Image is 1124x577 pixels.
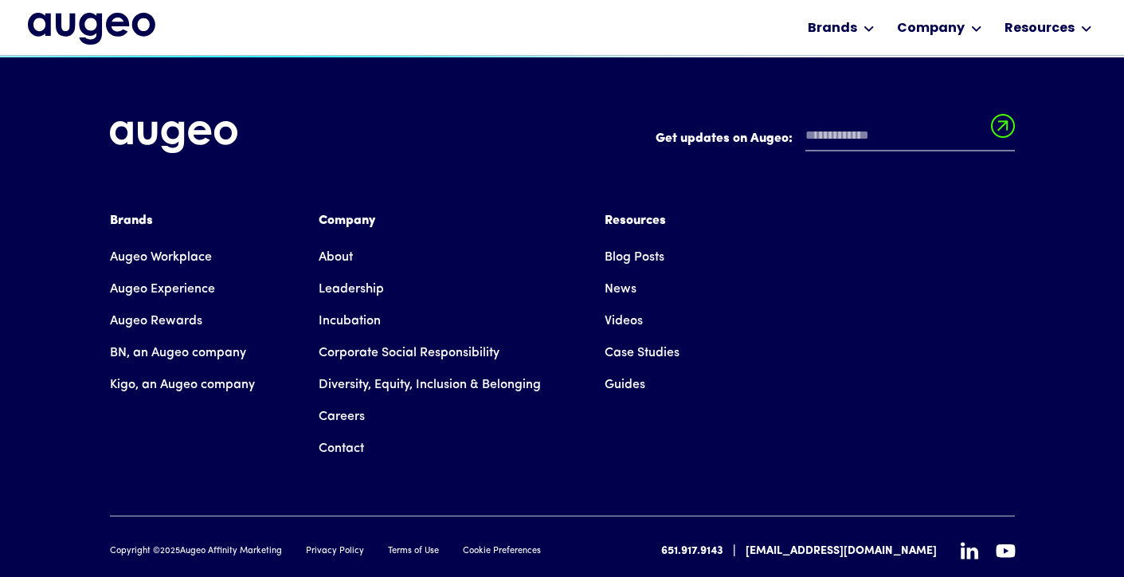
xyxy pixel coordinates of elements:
[733,542,736,561] div: |
[1005,19,1075,38] div: Resources
[110,121,237,154] img: Augeo's full logo in white.
[319,433,364,465] a: Contact
[605,369,645,401] a: Guides
[319,273,384,305] a: Leadership
[605,337,679,369] a: Case Studies
[110,369,255,401] a: Kigo, an Augeo company
[110,305,202,337] a: Augeo Rewards
[661,543,723,559] a: 651.917.9143
[319,241,353,273] a: About
[319,337,499,369] a: Corporate Social Responsibility
[746,543,937,559] a: [EMAIL_ADDRESS][DOMAIN_NAME]
[605,211,679,230] div: Resources
[656,129,793,148] label: Get updates on Augeo:
[388,545,439,559] a: Terms of Use
[656,121,1015,159] form: Email Form
[110,273,215,305] a: Augeo Experience
[319,401,365,433] a: Careers
[110,211,255,230] div: Brands
[605,305,643,337] a: Videos
[110,545,282,559] div: Copyright © Augeo Affinity Marketing
[897,19,965,38] div: Company
[110,241,212,273] a: Augeo Workplace
[605,273,636,305] a: News
[463,545,541,559] a: Cookie Preferences
[160,547,180,555] span: 2025
[110,337,246,369] a: BN, an Augeo company
[319,305,381,337] a: Incubation
[319,211,541,230] div: Company
[319,369,541,401] a: Diversity, Equity, Inclusion & Belonging
[605,241,664,273] a: Blog Posts
[28,13,155,46] a: home
[306,545,364,559] a: Privacy Policy
[808,19,857,38] div: Brands
[991,114,1015,147] input: Submit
